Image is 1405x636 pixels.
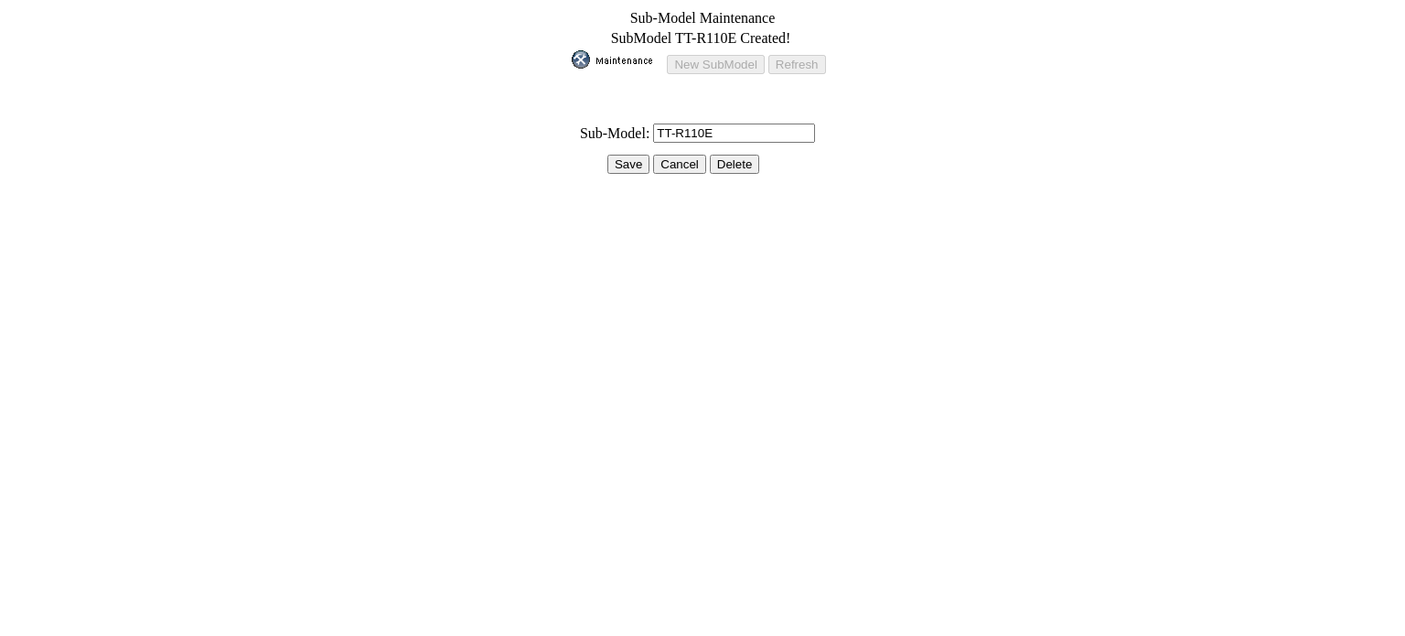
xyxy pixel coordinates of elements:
td: Sub-Model: [571,123,650,144]
input: Refresh [768,55,826,74]
input: Cancel [653,155,706,174]
td: Sub-Model Maintenance [571,9,833,27]
input: Be careful! Delete cannot be un-done! [710,155,760,174]
img: maint.gif [572,50,663,69]
span: SubModel TT-R110E Created! [611,30,791,46]
input: New SubModel [667,55,764,74]
input: Save [607,155,649,174]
